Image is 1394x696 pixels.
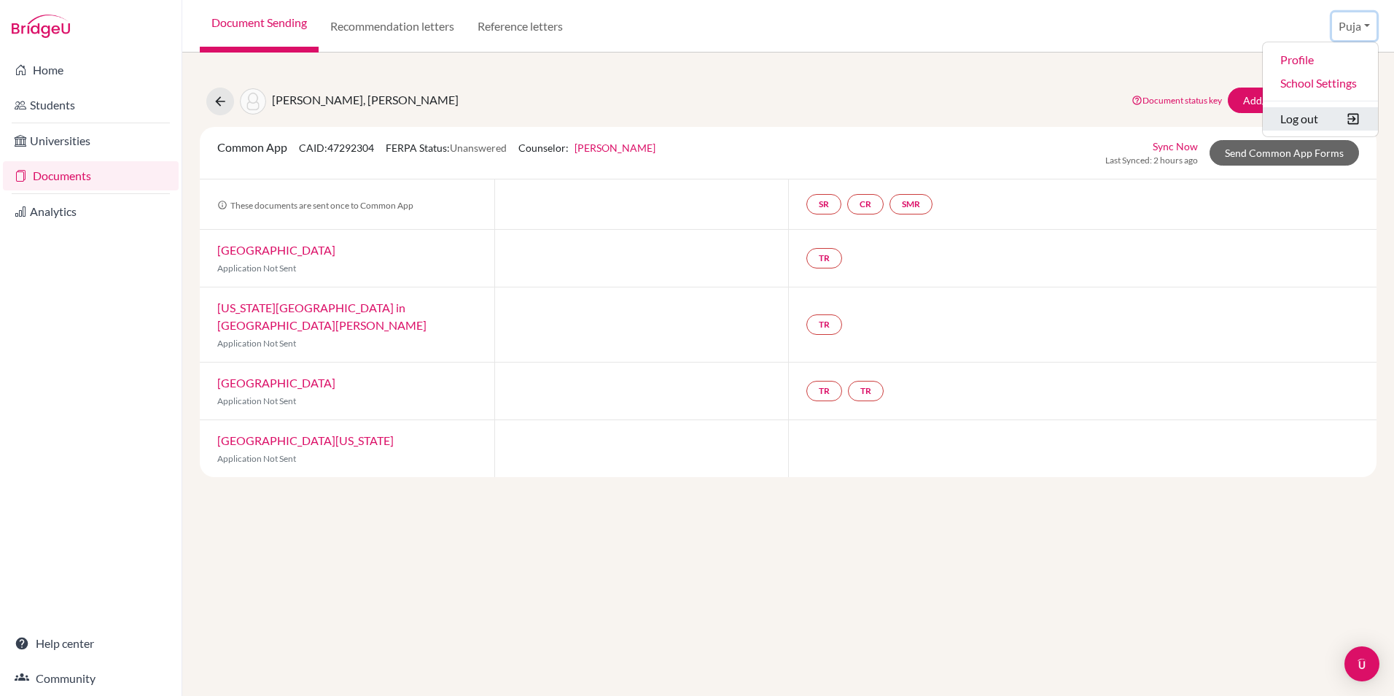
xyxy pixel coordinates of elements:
[806,314,842,335] a: TR
[518,142,655,154] span: Counselor:
[217,200,413,211] span: These documents are sent once to Common App
[1263,48,1378,71] a: Profile
[1153,139,1198,154] a: Sync Now
[848,381,884,401] a: TR
[1332,12,1377,40] button: Puja
[3,55,179,85] a: Home
[217,140,287,154] span: Common App
[299,142,374,154] span: CAID: 47292304
[272,93,459,107] span: [PERSON_NAME], [PERSON_NAME]
[1105,154,1198,167] span: Last Synced: 2 hours ago
[1262,42,1379,137] ul: Puja
[12,15,70,38] img: Bridge-U
[217,433,394,447] a: [GEOGRAPHIC_DATA][US_STATE]
[217,243,335,257] a: [GEOGRAPHIC_DATA]
[3,161,179,190] a: Documents
[217,338,296,349] span: Application Not Sent
[3,197,179,226] a: Analytics
[386,142,507,154] span: FERPA Status:
[1132,95,1222,106] a: Document status key
[450,142,507,154] span: Unanswered
[217,263,296,274] span: Application Not Sent
[217,453,296,464] span: Application Not Sent
[1228,88,1359,113] a: Add/View Documents
[575,142,655,154] a: [PERSON_NAME]
[1263,107,1378,131] button: Log out
[806,381,842,401] a: TR
[217,376,335,390] a: [GEOGRAPHIC_DATA]
[806,248,842,268] a: TR
[217,395,296,406] span: Application Not Sent
[1263,71,1378,95] a: School Settings
[806,194,841,214] a: SR
[1344,646,1379,681] div: Open Intercom Messenger
[3,126,179,155] a: Universities
[217,301,427,332] a: [US_STATE][GEOGRAPHIC_DATA] in [GEOGRAPHIC_DATA][PERSON_NAME]
[3,629,179,658] a: Help center
[1210,140,1359,166] a: Send Common App Forms
[3,90,179,120] a: Students
[3,664,179,693] a: Community
[889,194,932,214] a: SMR
[847,194,884,214] a: CR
